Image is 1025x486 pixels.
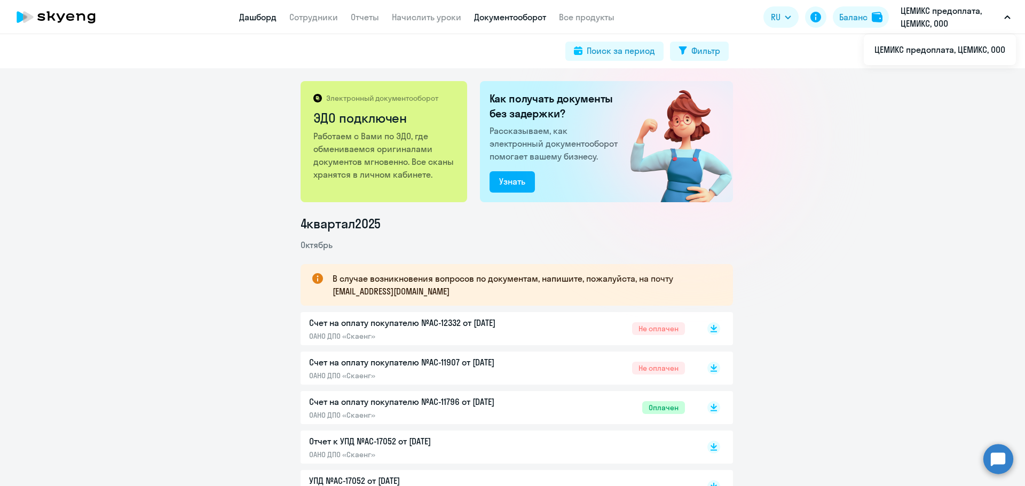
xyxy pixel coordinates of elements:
[309,316,685,341] a: Счет на оплату покупателю №AC-12332 от [DATE]ОАНО ДПО «Скаенг»Не оплачен
[872,12,882,22] img: balance
[309,395,685,420] a: Счет на оплату покупателю №AC-11796 от [DATE]ОАНО ДПО «Скаенг»Оплачен
[771,11,780,23] span: RU
[499,175,525,188] div: Узнать
[309,410,533,420] p: ОАНО ДПО «Скаенг»
[632,322,685,335] span: Не оплачен
[392,12,461,22] a: Начислить уроки
[313,109,456,126] h2: ЭДО подключен
[351,12,379,22] a: Отчеты
[763,6,799,28] button: RU
[565,42,664,61] button: Поиск за период
[301,240,333,250] span: Октябрь
[642,401,685,414] span: Оплачен
[309,435,685,459] a: Отчет к УПД №AC-17052 от [DATE]ОАНО ДПО «Скаенг»
[691,44,720,57] div: Фильтр
[309,331,533,341] p: ОАНО ДПО «Скаенг»
[632,362,685,375] span: Не оплачен
[309,371,533,380] p: ОАНО ДПО «Скаенг»
[309,435,533,448] p: Отчет к УПД №AC-17052 от [DATE]
[309,316,533,329] p: Счет на оплату покупателю №AC-12332 от [DATE]
[901,4,1000,30] p: ЦЕМИКС предоплата, ЦЕМИКС, ООО
[490,91,622,121] h2: Как получать документы без задержки?
[864,34,1016,65] ul: RU
[301,215,733,232] li: 4 квартал 2025
[490,124,622,163] p: Рассказываем, как электронный документооборот помогает вашему бизнесу.
[895,4,1016,30] button: ЦЕМИКС предоплата, ЦЕМИКС, ООО
[289,12,338,22] a: Сотрудники
[474,12,546,22] a: Документооборот
[313,130,456,181] p: Работаем с Вами по ЭДО, где обмениваемся оригиналами документов мгновенно. Все сканы хранятся в л...
[613,81,733,202] img: connected
[239,12,277,22] a: Дашборд
[559,12,614,22] a: Все продукты
[309,450,533,459] p: ОАНО ДПО «Скаенг»
[309,356,685,380] a: Счет на оплату покупателю №AC-11907 от [DATE]ОАНО ДПО «Скаенг»Не оплачен
[326,93,438,103] p: Электронный документооборот
[670,42,729,61] button: Фильтр
[309,395,533,408] p: Счет на оплату покупателю №AC-11796 от [DATE]
[587,44,655,57] div: Поиск за период
[839,11,868,23] div: Баланс
[490,171,535,193] button: Узнать
[309,356,533,369] p: Счет на оплату покупателю №AC-11907 от [DATE]
[333,272,714,298] p: В случае возникновения вопросов по документам, напишите, пожалуйста, на почту [EMAIL_ADDRESS][DOM...
[833,6,889,28] button: Балансbalance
